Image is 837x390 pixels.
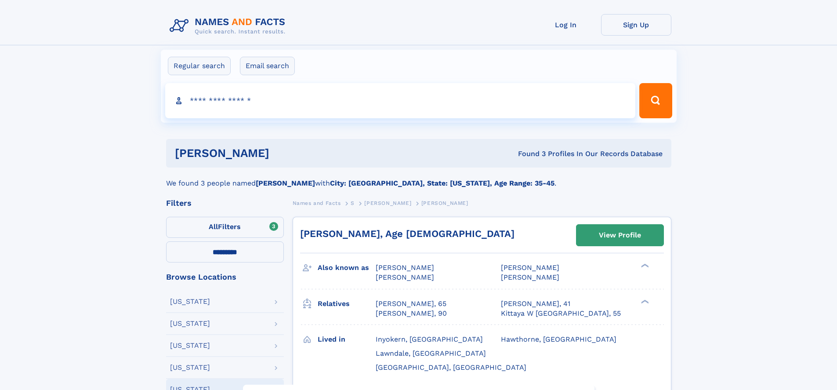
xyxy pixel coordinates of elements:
[170,364,210,371] div: [US_STATE]
[170,320,210,327] div: [US_STATE]
[376,263,434,272] span: [PERSON_NAME]
[175,148,394,159] h1: [PERSON_NAME]
[364,200,411,206] span: [PERSON_NAME]
[168,57,231,75] label: Regular search
[166,217,284,238] label: Filters
[318,296,376,311] h3: Relatives
[166,199,284,207] div: Filters
[170,298,210,305] div: [US_STATE]
[166,168,671,189] div: We found 3 people named with .
[501,299,570,309] a: [PERSON_NAME], 41
[256,179,315,187] b: [PERSON_NAME]
[531,14,601,36] a: Log In
[240,57,295,75] label: Email search
[293,197,341,208] a: Names and Facts
[376,335,483,343] span: Inyokern, [GEOGRAPHIC_DATA]
[639,83,672,118] button: Search Button
[501,263,559,272] span: [PERSON_NAME]
[330,179,554,187] b: City: [GEOGRAPHIC_DATA], State: [US_STATE], Age Range: 35-45
[599,225,641,245] div: View Profile
[501,335,616,343] span: Hawthorne, [GEOGRAPHIC_DATA]
[209,222,218,231] span: All
[601,14,671,36] a: Sign Up
[318,332,376,347] h3: Lived in
[376,273,434,281] span: [PERSON_NAME]
[376,363,526,372] span: [GEOGRAPHIC_DATA], [GEOGRAPHIC_DATA]
[318,260,376,275] h3: Also known as
[166,273,284,281] div: Browse Locations
[351,200,355,206] span: S
[376,309,447,318] a: [PERSON_NAME], 90
[351,197,355,208] a: S
[501,273,559,281] span: [PERSON_NAME]
[394,149,663,159] div: Found 3 Profiles In Our Records Database
[639,299,649,304] div: ❯
[576,225,663,246] a: View Profile
[166,14,293,38] img: Logo Names and Facts
[639,263,649,269] div: ❯
[501,309,621,318] a: Kittaya W [GEOGRAPHIC_DATA], 55
[300,228,515,239] a: [PERSON_NAME], Age [DEMOGRAPHIC_DATA]
[376,299,446,309] a: [PERSON_NAME], 65
[364,197,411,208] a: [PERSON_NAME]
[376,349,486,357] span: Lawndale, [GEOGRAPHIC_DATA]
[170,342,210,349] div: [US_STATE]
[165,83,636,118] input: search input
[421,200,468,206] span: [PERSON_NAME]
